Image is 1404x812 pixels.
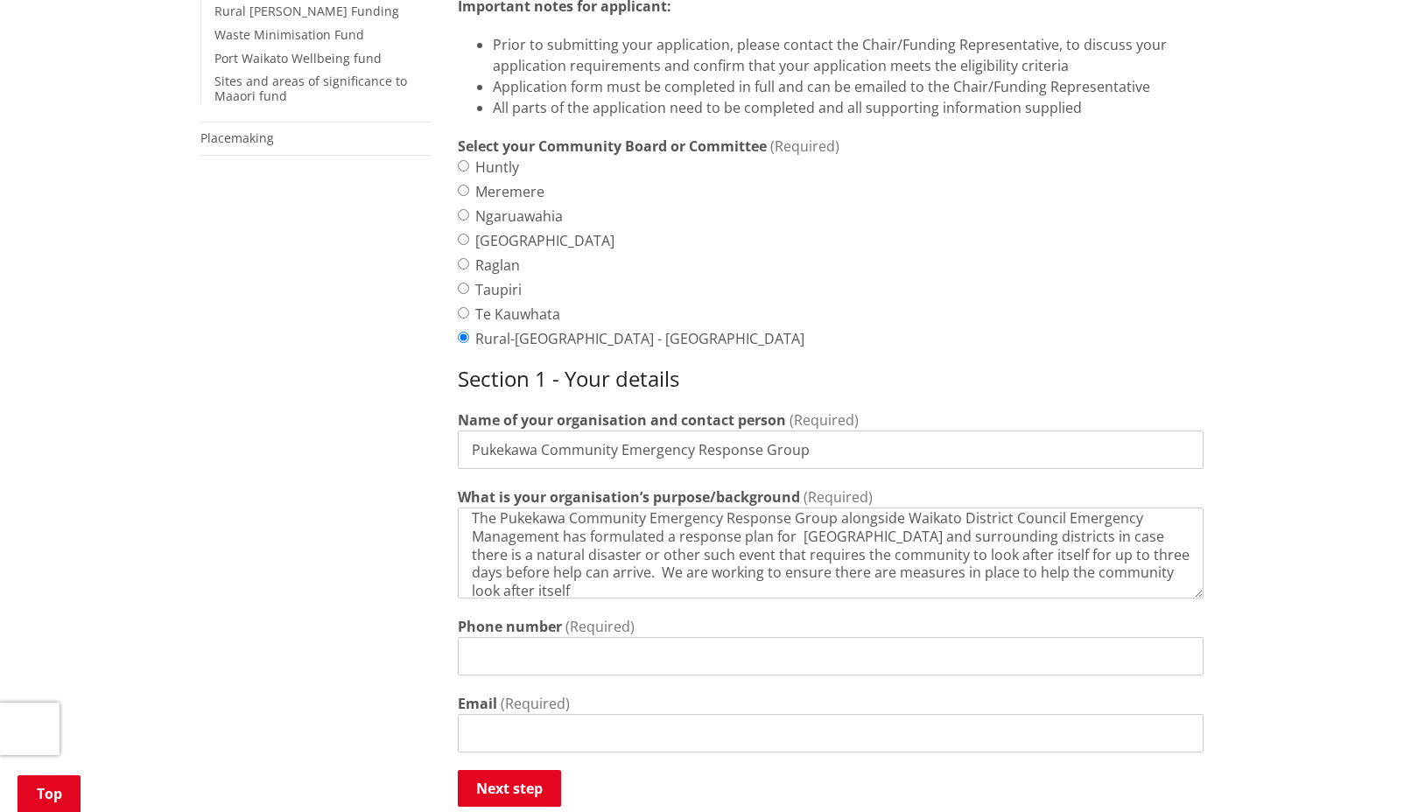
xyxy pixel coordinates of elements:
[458,693,497,714] label: Email
[458,136,767,157] strong: Select your Community Board or Committee
[458,770,561,807] button: Next step
[790,410,859,430] span: (Required)
[458,367,1204,392] h3: Section 1 - Your details
[1323,738,1386,801] iframe: Messenger Launcher
[214,73,407,104] a: Sites and areas of significance to Maaori fund
[475,304,560,325] label: Te Kauwhata
[493,34,1204,76] li: Prior to submitting your application, please contact the Chair/Funding Representative, to discuss...
[214,3,399,19] a: Rural [PERSON_NAME] Funding
[475,255,520,276] label: Raglan
[458,409,786,430] label: Name of your organisation and contact person
[493,76,1204,97] li: Application form must be completed in full and can be emailed to the Chair/Funding Representative
[458,616,562,637] label: Phone number
[475,206,563,227] label: Ngaruawahia
[475,328,804,349] label: Rural-[GEOGRAPHIC_DATA] - [GEOGRAPHIC_DATA]
[475,181,544,202] label: Meremere
[214,50,382,66] a: Port Waikato Wellbeing fund
[493,97,1204,118] li: All parts of the application need to be completed and all supporting information supplied
[458,486,800,507] label: What is your organisation’s purpose/background
[200,129,274,146] a: Placemaking
[475,279,522,300] label: Taupiri
[475,230,614,251] label: [GEOGRAPHIC_DATA]
[501,694,570,713] span: (Required)
[18,775,81,812] a: Top
[770,136,839,156] span: (Required)
[475,157,519,178] label: Huntly
[565,617,635,636] span: (Required)
[804,487,873,507] span: (Required)
[214,26,364,43] a: Waste Minimisation Fund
